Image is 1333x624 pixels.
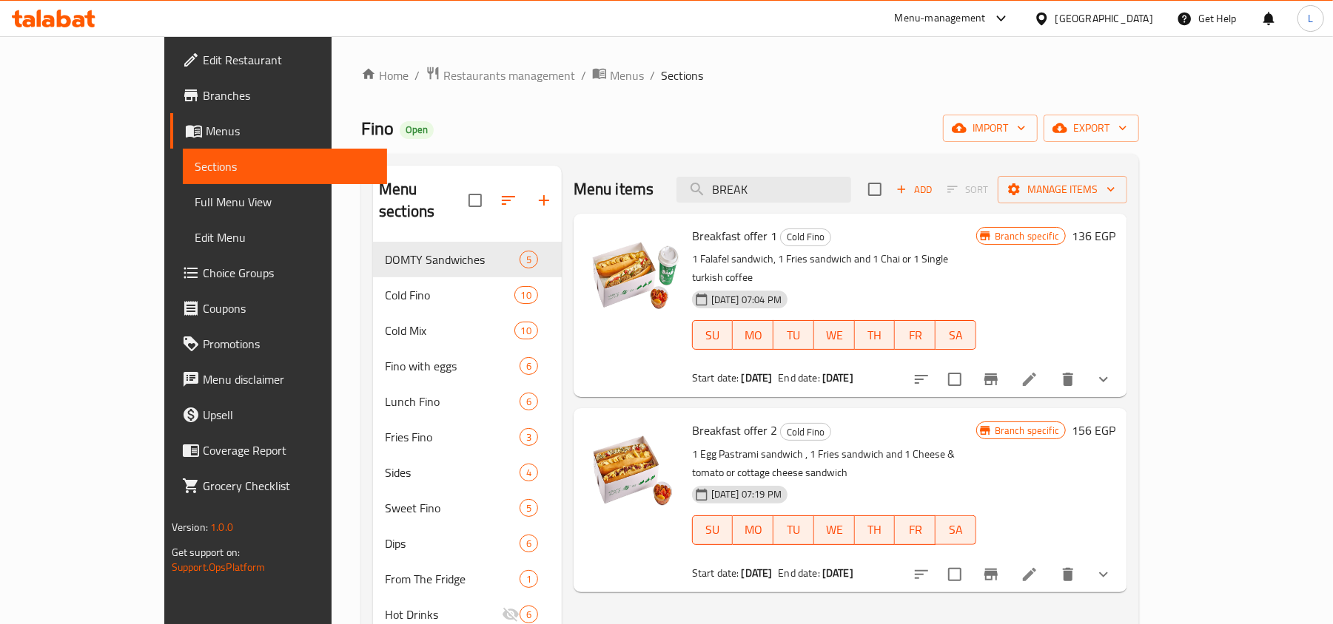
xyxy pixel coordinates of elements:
span: SA [941,519,970,540]
button: Branch-specific-item [973,362,1009,397]
span: Cold Fino [385,286,514,304]
span: Select to update [939,364,970,395]
span: 4 [520,466,537,480]
span: Lunch Fino [385,393,520,410]
span: 6 [520,395,537,409]
div: items [520,535,538,552]
span: Cold Mix [385,322,514,339]
div: DOMTY Sandwiches5 [373,242,562,277]
span: 3 [520,430,537,444]
span: Coupons [203,299,375,317]
span: 1 [520,572,537,586]
span: Upsell [203,406,375,424]
div: items [520,570,538,588]
a: Branches [170,78,387,113]
span: MO [739,325,768,346]
div: Sweet Fino5 [373,490,562,526]
button: WE [814,320,855,350]
span: [DATE] 07:19 PM [705,487,788,501]
span: Breakfast offer 1 [692,225,777,247]
a: Full Menu View [183,184,387,220]
span: End date: [779,368,820,387]
button: delete [1050,362,1086,397]
span: 1.0.0 [210,518,233,537]
div: items [520,393,538,410]
button: SU [692,320,733,350]
span: Full Menu View [195,193,375,211]
button: SA [936,515,976,545]
b: [DATE] [742,563,773,583]
a: Edit Restaurant [170,42,387,78]
div: From The Fridge [385,570,520,588]
div: items [520,499,538,517]
span: Menus [206,122,375,140]
span: Select section [859,174,890,205]
span: Branches [203,87,375,104]
button: TH [855,320,896,350]
button: TU [773,320,814,350]
span: Cold Fino [781,228,830,245]
div: Sides4 [373,455,562,490]
a: Menus [592,66,644,85]
a: Coverage Report [170,433,387,468]
div: DOMTY Sandwiches [385,251,520,268]
span: Branch specific [989,424,1065,438]
h6: 136 EGP [1072,225,1115,246]
button: export [1044,115,1139,142]
li: / [414,67,420,84]
span: Sweet Fino [385,499,520,517]
div: items [520,606,538,623]
h2: Menu items [574,178,654,200]
a: Restaurants management [426,66,575,85]
a: Choice Groups [170,255,387,291]
div: items [520,251,538,268]
div: Lunch Fino6 [373,384,562,419]
a: Upsell [170,397,387,433]
span: import [955,119,1026,138]
button: TU [773,515,814,545]
svg: Show Choices [1095,370,1112,388]
div: Cold Fino10 [373,277,562,313]
div: Hot Drinks [385,606,502,623]
div: Open [400,121,434,139]
a: Promotions [170,326,387,362]
div: Cold Mix10 [373,313,562,348]
span: Version: [172,518,208,537]
span: 5 [520,253,537,267]
span: Cold Fino [781,424,830,441]
button: show more [1086,362,1121,397]
b: [DATE] [742,368,773,387]
span: Menus [610,67,644,84]
a: Menus [170,113,387,149]
span: FR [901,519,930,540]
span: 10 [515,324,537,338]
span: 6 [520,359,537,373]
div: [GEOGRAPHIC_DATA] [1055,10,1153,27]
button: TH [855,515,896,545]
span: [DATE] 07:04 PM [705,293,788,307]
a: Sections [183,149,387,184]
span: WE [820,325,849,346]
button: WE [814,515,855,545]
div: Sides [385,464,520,481]
a: Edit Menu [183,220,387,255]
span: Coverage Report [203,441,375,459]
button: delete [1050,557,1086,592]
span: Open [400,123,434,136]
span: Fries Fino [385,428,520,446]
span: Branch specific [989,229,1065,243]
span: Choice Groups [203,264,375,282]
span: SU [699,519,728,540]
a: Grocery Checklist [170,468,387,503]
span: Edit Menu [195,228,375,246]
span: TH [861,519,890,540]
span: Add item [890,178,938,201]
span: Dips [385,535,520,552]
div: Cold Fino [780,423,831,441]
a: Support.OpsPlatform [172,557,266,577]
span: export [1055,119,1127,138]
